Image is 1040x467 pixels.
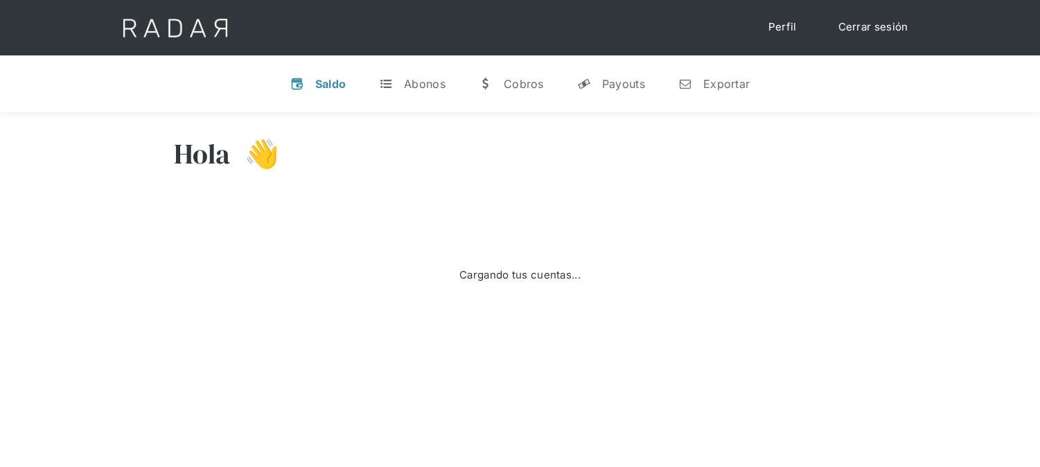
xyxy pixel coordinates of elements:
[315,77,346,91] div: Saldo
[290,77,304,91] div: v
[174,136,231,171] h3: Hola
[755,14,811,41] a: Perfil
[703,77,750,91] div: Exportar
[479,77,493,91] div: w
[379,77,393,91] div: t
[678,77,692,91] div: n
[577,77,591,91] div: y
[825,14,922,41] a: Cerrar sesión
[504,77,544,91] div: Cobros
[459,267,581,283] div: Cargando tus cuentas...
[602,77,645,91] div: Payouts
[231,136,279,171] h3: 👋
[404,77,446,91] div: Abonos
